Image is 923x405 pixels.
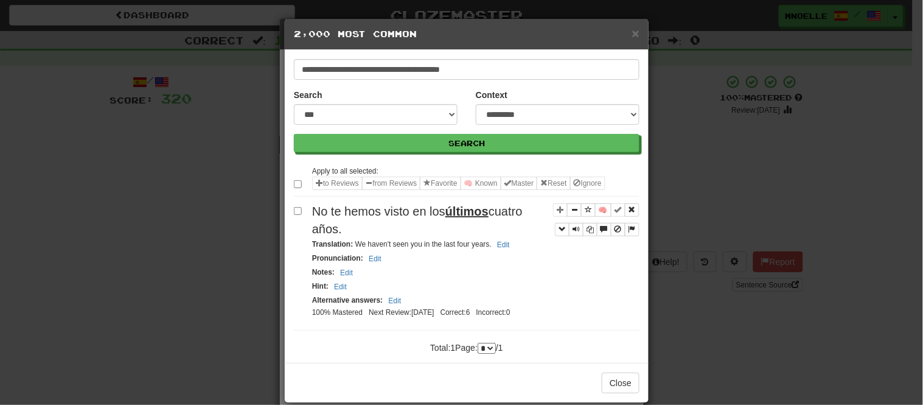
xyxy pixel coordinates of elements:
strong: Notes : [312,268,335,276]
button: Reset [537,177,570,190]
button: Close [602,373,639,393]
button: Edit [336,266,357,280]
button: Edit [365,252,385,266]
h5: 2,000 Most Common [294,28,639,40]
label: Context [476,89,507,101]
button: Search [294,134,639,152]
strong: Pronunciation : [312,254,363,262]
button: Master [501,177,538,190]
div: Total: 1 Page: / 1 [406,337,527,354]
div: Sentence options [312,177,605,190]
span: × [632,26,639,40]
span: No te hemos visto en los cuatro años. [312,205,523,236]
li: Next Review: [DATE] [366,308,437,318]
li: Incorrect: 0 [473,308,514,318]
button: to Reviews [312,177,363,190]
button: from Reviews [362,177,421,190]
button: Favorite [420,177,461,190]
small: We haven't seen you in the last four years. [312,240,514,248]
button: 🧠 Known [461,177,501,190]
small: Apply to all selected: [312,167,378,175]
div: Sentence controls [555,223,639,236]
u: últimos [445,205,489,218]
button: Edit [385,294,405,308]
strong: Hint : [312,282,329,291]
button: Close [632,27,639,40]
button: Edit [330,280,350,294]
div: Sentence controls [553,203,639,236]
li: 100% Mastered [309,308,366,318]
button: Edit [493,238,514,252]
label: Search [294,89,322,101]
strong: Alternative answers : [312,296,383,305]
button: 🧠 [595,203,611,217]
strong: Translation : [312,240,353,248]
li: Correct: 6 [437,308,473,318]
button: Ignore [570,177,605,190]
